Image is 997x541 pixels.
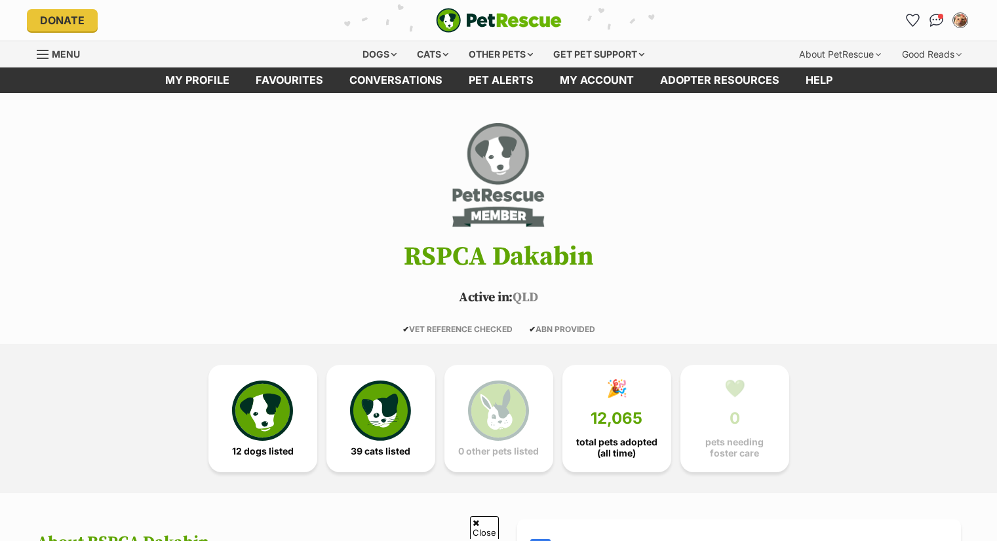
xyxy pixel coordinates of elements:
[562,365,671,472] a: 🎉 12,065 total pets adopted (all time)
[458,446,539,457] span: 0 other pets listed
[893,41,971,67] div: Good Reads
[402,324,513,334] span: VET REFERENCE CHECKED
[444,365,553,472] a: 0 other pets listed
[449,119,548,231] img: RSPCA Dakabin
[954,14,967,27] img: Margaret Pennington profile pic
[792,67,846,93] a: Help
[680,365,789,472] a: 💚 0 pets needing foster care
[232,381,292,441] img: petrescue-icon-eee76f85a60ef55c4a1927667547b313a7c0e82042636edf73dce9c88f694885.svg
[903,10,924,31] a: Favourites
[52,48,80,60] span: Menu
[647,67,792,93] a: Adopter resources
[950,10,971,31] button: My account
[692,437,778,458] span: pets needing foster care
[351,446,410,457] span: 39 cats listed
[232,446,294,457] span: 12 dogs listed
[547,67,647,93] a: My account
[350,381,410,441] img: cat-icon-068c71abf8fe30c970a85cd354bc8e23425d12f6e8612795f06af48be43a487a.svg
[790,41,890,67] div: About PetRescue
[243,67,336,93] a: Favourites
[27,9,98,31] a: Donate
[591,409,642,428] span: 12,065
[436,8,562,33] img: logo-e224e6f780fb5917bec1dbf3a21bbac754714ae5b6737aabdf751b685950b380.svg
[544,41,654,67] div: Get pet support
[574,437,660,458] span: total pets adopted (all time)
[730,409,740,428] span: 0
[606,379,627,398] div: 🎉
[903,10,971,31] ul: Account quick links
[336,67,456,93] a: conversations
[724,379,745,398] div: 💚
[436,8,562,33] a: PetRescue
[459,41,542,67] div: Other pets
[926,10,947,31] a: Conversations
[402,324,409,334] icon: ✔
[326,365,435,472] a: 39 cats listed
[468,381,528,441] img: bunny-icon-b786713a4a21a2fe6d13e954f4cb29d131f1b31f8a74b52ca2c6d2999bc34bbe.svg
[152,67,243,93] a: My profile
[37,41,89,65] a: Menu
[929,14,943,27] img: chat-41dd97257d64d25036548639549fe6c8038ab92f7586957e7f3b1b290dea8141.svg
[208,365,317,472] a: 12 dogs listed
[529,324,536,334] icon: ✔
[529,324,595,334] span: ABN PROVIDED
[353,41,406,67] div: Dogs
[459,289,513,306] span: Active in:
[456,67,547,93] a: Pet alerts
[17,288,981,308] p: QLD
[17,242,981,271] h1: RSPCA Dakabin
[408,41,458,67] div: Cats
[470,516,499,539] span: Close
